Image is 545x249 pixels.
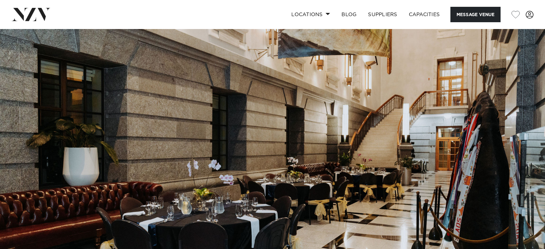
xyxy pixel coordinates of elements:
[336,7,362,22] a: BLOG
[403,7,446,22] a: Capacities
[362,7,403,22] a: SUPPLIERS
[11,8,51,21] img: nzv-logo.png
[286,7,336,22] a: Locations
[450,7,501,22] button: Message Venue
